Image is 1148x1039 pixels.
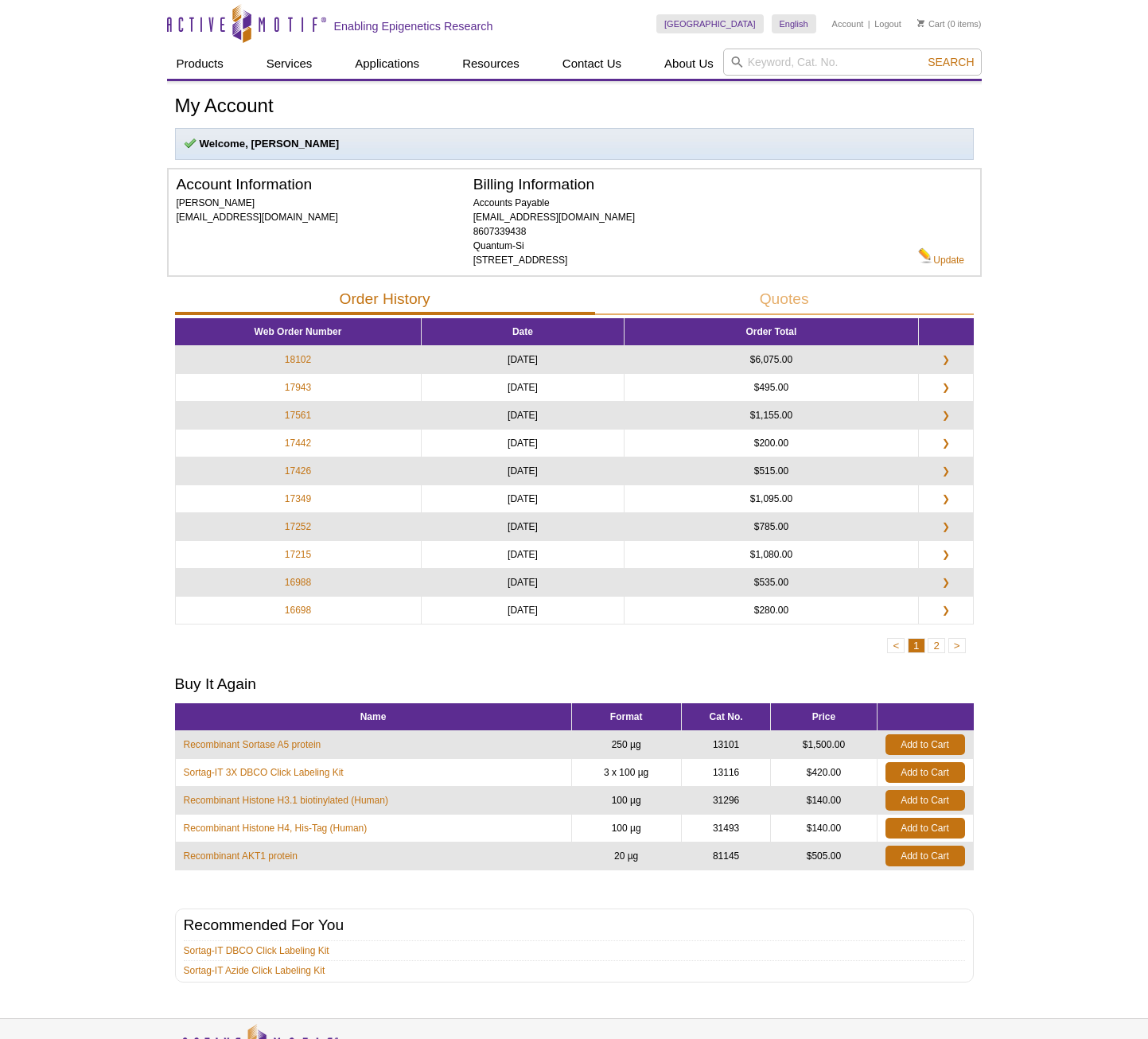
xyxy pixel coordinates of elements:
button: < [887,638,905,653]
td: 250 µg [571,730,681,758]
button: Order History [175,285,595,315]
td: 13101 [681,730,771,758]
a: Services [257,49,322,79]
a: 17252 [285,519,311,534]
img: Your Cart [917,19,924,27]
td: $1,500.00 [771,730,877,758]
td: [DATE] [421,541,625,569]
button: Quotes [595,285,974,315]
th: Format [571,703,681,731]
a: ❯ [932,575,959,590]
h2: Account Information [177,177,473,192]
td: $515.00 [625,457,918,485]
td: 3 x 100 µg [571,758,681,786]
td: [DATE] [421,513,625,541]
td: $6,075.00 [625,346,918,374]
th: Order Total [625,318,918,346]
a: Sortag-IT Azide Click Labeling Kit [184,963,325,978]
a: Recombinant Histone H4, His-Tag (Human) [184,821,368,835]
td: 81145 [681,842,771,870]
th: Date [421,318,625,346]
a: ❯ [932,547,959,562]
a: 18102 [285,352,311,367]
a: 17561 [285,408,311,422]
a: ❯ [932,603,959,617]
a: ❯ [932,380,959,395]
a: Resources [453,49,529,79]
td: [DATE] [421,569,625,597]
a: 17442 [285,436,311,450]
a: Logout [874,18,901,29]
th: Cat No. [681,703,771,731]
td: $140.00 [771,786,877,814]
span: [PERSON_NAME] [EMAIL_ADDRESS][DOMAIN_NAME] [177,197,338,223]
h1: My Account [175,95,974,119]
span: Search [928,56,974,68]
td: $280.00 [625,597,918,625]
a: Recombinant Histone H3.1 biotinylated (Human) [184,793,388,807]
a: 17943 [285,380,311,395]
a: Add to Cart [885,790,965,811]
td: 20 µg [571,842,681,870]
li: (0 items) [917,14,982,33]
td: $495.00 [625,374,918,402]
td: $505.00 [771,842,877,870]
a: About Us [655,49,723,79]
a: 17349 [285,492,311,506]
a: Recombinant Sortase A5 protein [184,737,321,752]
a: ❯ [932,464,959,478]
a: Products [167,49,233,79]
td: $200.00 [625,430,918,457]
button: 1 [908,638,924,653]
th: Price [771,703,877,731]
p: Welcome, [PERSON_NAME] [184,137,965,151]
img: Edit [918,247,933,263]
td: 13116 [681,758,771,786]
button: Search [923,55,979,69]
th: Name [175,703,571,731]
a: Add to Cart [885,734,965,755]
a: ❯ [932,436,959,450]
td: [DATE] [421,597,625,625]
td: 31296 [681,786,771,814]
li: | [868,14,870,33]
a: ❯ [932,492,959,506]
td: [DATE] [421,374,625,402]
a: Account [832,18,864,29]
td: 100 µg [571,786,681,814]
h2: Enabling Epigenetics Research [334,19,493,33]
input: Keyword, Cat. No. [723,49,982,76]
a: English [772,14,816,33]
td: $1,155.00 [625,402,918,430]
button: > [948,638,966,653]
td: [DATE] [421,346,625,374]
td: 100 µg [571,814,681,842]
a: Add to Cart [885,846,965,866]
td: [DATE] [421,485,625,513]
a: Update [918,247,964,267]
td: [DATE] [421,430,625,457]
td: [DATE] [421,402,625,430]
a: ❯ [932,519,959,534]
a: 17215 [285,547,311,562]
td: $420.00 [771,758,877,786]
a: Sortag-IT 3X DBCO Click Labeling Kit [184,765,344,780]
button: 2 [928,638,944,653]
a: 16988 [285,575,311,590]
a: ❯ [932,408,959,422]
span: Accounts Payable [EMAIL_ADDRESS][DOMAIN_NAME] 8607339438 Quantum-Si [STREET_ADDRESS] [473,197,635,266]
td: $535.00 [625,569,918,597]
td: 31493 [681,814,771,842]
td: [DATE] [421,457,625,485]
a: Add to Cart [885,762,965,783]
h2: Recommended For You [184,918,965,932]
a: Sortag-IT DBCO Click Labeling Kit [184,944,329,958]
h2: Buy It Again [175,677,974,691]
a: Recombinant AKT1 protein [184,849,298,863]
a: [GEOGRAPHIC_DATA] [656,14,764,33]
th: Web Order Number [175,318,421,346]
a: Cart [917,18,945,29]
h2: Billing Information [473,177,919,192]
td: $1,095.00 [625,485,918,513]
td: $785.00 [625,513,918,541]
